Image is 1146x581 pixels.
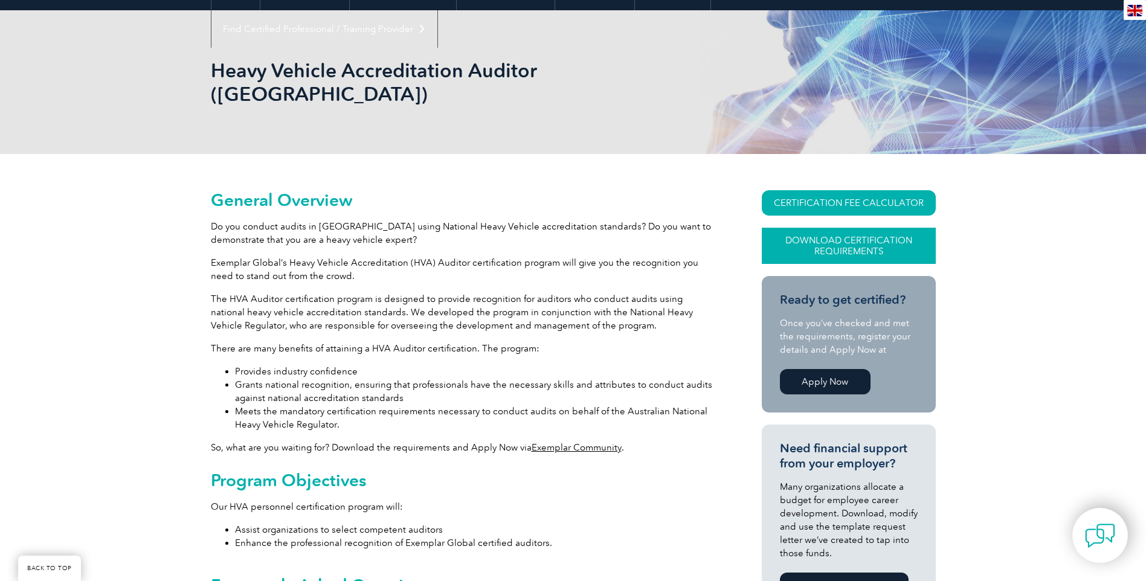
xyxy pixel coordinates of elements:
img: contact-chat.png [1085,521,1115,551]
p: Exemplar Global’s Heavy Vehicle Accreditation (HVA) Auditor certification program will give you t... [211,256,718,283]
a: CERTIFICATION FEE CALCULATOR [762,190,936,216]
h3: Ready to get certified? [780,292,918,307]
li: Grants national recognition, ensuring that professionals have the necessary skills and attributes... [235,378,718,405]
a: Exemplar Community [532,442,622,453]
h1: Heavy Vehicle Accreditation Auditor ([GEOGRAPHIC_DATA]) [211,59,675,106]
a: BACK TO TOP [18,556,81,581]
p: The HVA Auditor certification program is designed to provide recognition for auditors who conduct... [211,292,718,332]
p: Once you’ve checked and met the requirements, register your details and Apply Now at [780,316,918,356]
h3: Need financial support from your employer? [780,441,918,471]
a: Download Certification Requirements [762,228,936,264]
p: There are many benefits of attaining a HVA Auditor certification. The program: [211,342,718,355]
h2: Program Objectives [211,470,718,490]
a: Apply Now [780,369,871,394]
img: en [1127,5,1142,16]
li: Enhance the professional recognition of Exemplar Global certified auditors. [235,536,718,550]
p: Do you conduct audits in [GEOGRAPHIC_DATA] using National Heavy Vehicle accreditation standards? ... [211,220,718,246]
p: Many organizations allocate a budget for employee career development. Download, modify and use th... [780,480,918,560]
p: Our HVA personnel certification program will: [211,500,718,513]
li: Provides industry confidence [235,365,718,378]
li: Meets the mandatory certification requirements necessary to conduct audits on behalf of the Austr... [235,405,718,431]
h2: General Overview [211,190,718,210]
li: Assist organizations to select competent auditors [235,523,718,536]
p: So, what are you waiting for? Download the requirements and Apply Now via . [211,441,718,454]
a: Find Certified Professional / Training Provider [211,10,437,48]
